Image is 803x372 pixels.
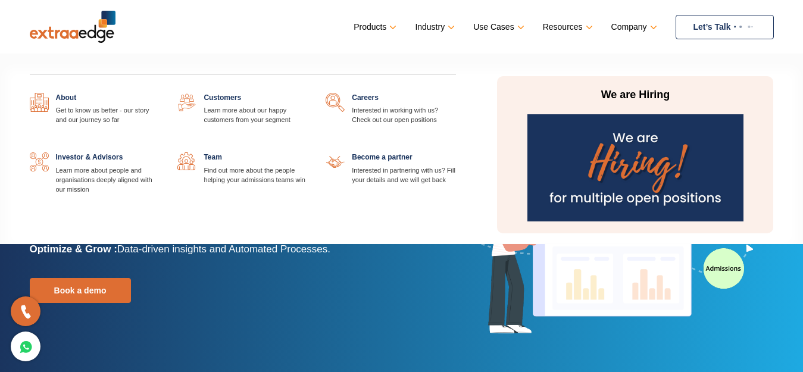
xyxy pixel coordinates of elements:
[415,18,452,36] a: Industry
[30,278,131,303] a: Book a demo
[676,15,774,39] a: Let’s Talk
[354,18,394,36] a: Products
[611,18,655,36] a: Company
[523,88,747,102] p: We are Hiring
[30,243,117,255] b: Optimize & Grow :
[543,18,590,36] a: Resources
[117,243,330,255] span: Data-driven insights and Automated Processes.
[473,18,521,36] a: Use Cases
